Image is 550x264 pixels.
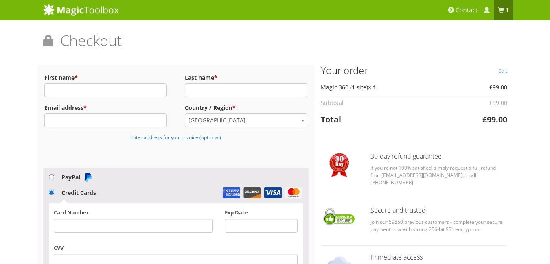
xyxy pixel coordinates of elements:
[230,222,293,230] iframe: Secure Credit Card Frame - Expiration Date
[482,114,487,125] span: £
[370,254,507,261] h3: Immediate access
[54,209,89,216] label: Card Number
[456,6,478,14] span: Contact
[61,189,96,196] label: Credit Cards
[370,218,507,233] p: Join our 59850 previous customers - complete your secure payment now with strong 256-bit SSL encr...
[489,83,493,91] span: £
[222,187,241,198] img: Amex
[185,102,307,113] label: Country / Region
[243,187,261,198] img: Discover
[370,207,507,214] h3: Secure and trusted
[321,110,445,129] th: Total
[130,134,221,140] small: Enter address for your invoice (optional)
[59,222,207,230] iframe: Secure Credit Card Frame - Credit Card Number
[75,74,78,81] abbr: required
[506,6,509,14] b: 1
[321,80,445,95] td: Magic 360 (1 site)
[185,114,307,127] span: India
[264,187,282,198] img: Visa
[185,113,307,127] span: Country / Region
[130,133,221,141] a: Enter address for your invoice (optional)
[321,207,358,227] img: Checkout
[43,33,507,55] h1: Checkout
[482,114,507,125] bdi: 99.00
[44,102,167,113] label: Email address
[285,187,303,198] img: MasterCard
[61,173,93,181] label: PayPal
[83,104,87,111] abbr: required
[83,172,93,182] img: PayPal
[381,172,462,179] a: [EMAIL_ADDRESS][DOMAIN_NAME]
[321,95,445,110] th: Subtotal
[489,99,493,107] span: £
[232,104,236,111] abbr: required
[498,65,507,76] a: Edit
[370,153,507,160] h3: 30-day refund guarantee
[185,72,307,83] label: Last name
[329,153,349,177] img: Checkout
[321,65,507,76] h3: Your order
[489,83,507,91] bdi: 99.00
[44,72,167,83] label: First name
[225,209,248,216] label: Exp Date
[43,4,119,16] img: MagicToolbox.com - Image tools for your website
[54,244,64,252] label: CVV
[214,74,217,81] abbr: required
[370,164,507,186] p: If you're not 100% satisfied, simply request a full refund from or call [PHONE_NUMBER].
[489,99,507,107] bdi: 99.00
[368,83,376,91] strong: × 1
[43,146,309,153] iframe: PayPal Message 1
